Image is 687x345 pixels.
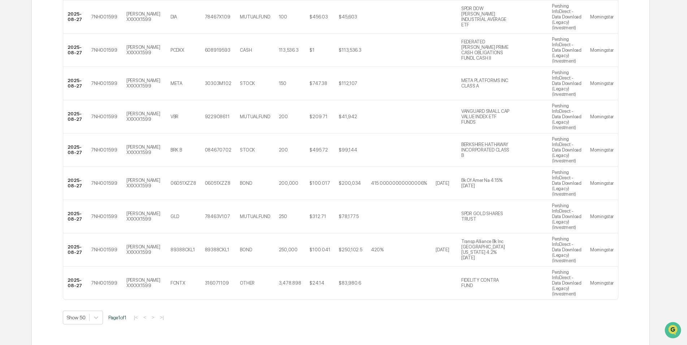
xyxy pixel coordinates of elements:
[305,67,334,100] td: $747.38
[548,34,586,67] td: Pershing InfoDirect - Data Download (Legacy) (Investment)
[236,0,274,34] td: MUTUALFUND
[200,100,236,133] td: 922908611
[305,133,334,167] td: $495.72
[548,267,586,299] td: Pershing InfoDirect - Data Download (Legacy) (Investment)
[14,91,47,98] span: Preclearance
[305,34,334,67] td: $1
[87,133,122,167] td: 7NH001599
[200,200,236,233] td: 78463V107
[236,200,274,233] td: MUTUALFUND
[275,133,306,167] td: 200
[200,167,236,200] td: 06051XZZ8
[122,67,166,100] td: [PERSON_NAME] XXXXX1599
[457,0,515,34] td: SPDR DOW [PERSON_NAME] INDUSTRIAL AVERAGE ETF
[122,0,166,34] td: [PERSON_NAME] XXXXX1599
[275,67,306,100] td: 150
[166,233,200,267] td: 89388CKL1
[63,133,87,167] td: 2025-08-27
[166,167,200,200] td: 06051XZZ8
[275,267,306,299] td: 3,478.898
[141,314,148,320] button: <
[457,100,515,133] td: VANGUARD SMALL CAP VALUE INDEX ETF FUNDS
[548,67,586,100] td: Pershing InfoDirect - Data Download (Legacy) (Investment)
[87,200,122,233] td: 7NH001599
[87,167,122,200] td: 7NH001599
[548,100,586,133] td: Pershing InfoDirect - Data Download (Legacy) (Investment)
[200,67,236,100] td: 30303M102
[166,67,200,100] td: META
[431,233,457,267] td: [DATE]
[305,233,334,267] td: $100.041
[548,233,586,267] td: Pershing InfoDirect - Data Download (Legacy) (Investment)
[457,34,515,67] td: FEDERATED [PERSON_NAME] PRIME CASH OBLIGATIONS FUNDL CASH II
[19,33,119,41] input: Clear
[305,200,334,233] td: $312.71
[122,34,166,67] td: [PERSON_NAME] XXXXX1599
[275,167,306,200] td: 200,000
[334,233,367,267] td: $250,102.5
[334,100,367,133] td: $41,942
[63,200,87,233] td: 2025-08-27
[334,200,367,233] td: $78,177.5
[7,92,13,98] div: 🖐️
[63,67,87,100] td: 2025-08-27
[305,0,334,34] td: $456.03
[157,314,166,320] button: >|
[122,233,166,267] td: [PERSON_NAME] XXXXX1599
[275,100,306,133] td: 200
[457,133,515,167] td: BERKSHIRE HATHAWAY INCORPORATED CLASS B
[123,57,131,66] button: Start new chat
[122,100,166,133] td: [PERSON_NAME] XXXXX1599
[63,0,87,34] td: 2025-08-27
[367,167,431,200] td: 415.00000000000006%
[122,267,166,299] td: [PERSON_NAME] XXXXX1599
[275,200,306,233] td: 250
[548,0,586,34] td: Pershing InfoDirect - Data Download (Legacy) (Investment)
[334,67,367,100] td: $112,107
[586,100,618,133] td: Morningstar
[72,123,87,128] span: Pylon
[51,122,87,128] a: Powered byPylon
[305,267,334,299] td: $24.14
[586,200,618,233] td: Morningstar
[236,267,274,299] td: OTHER
[586,133,618,167] td: Morningstar
[334,133,367,167] td: $99,144
[87,34,122,67] td: 7NH001599
[457,233,515,267] td: Transp Alliance Bk Inc [GEOGRAPHIC_DATA][US_STATE] 4.2% [DATE]
[236,133,274,167] td: STOCK
[7,15,131,27] p: How can we help?
[166,200,200,233] td: GLD
[150,314,157,320] button: >
[87,233,122,267] td: 7NH001599
[166,267,200,299] td: FCNTX
[586,0,618,34] td: Morningstar
[166,133,200,167] td: BRK B
[4,88,49,101] a: 🖐️Preclearance
[25,55,118,63] div: Start new chat
[108,315,126,320] span: Page 1 of 1
[305,100,334,133] td: $209.71
[664,321,683,341] iframe: Open customer support
[236,67,274,100] td: STOCK
[586,233,618,267] td: Morningstar
[586,67,618,100] td: Morningstar
[305,167,334,200] td: $100.017
[275,233,306,267] td: 250,000
[122,133,166,167] td: [PERSON_NAME] XXXXX1599
[63,100,87,133] td: 2025-08-27
[275,0,306,34] td: 100
[87,267,122,299] td: 7NH001599
[334,167,367,200] td: $200,034
[63,233,87,267] td: 2025-08-27
[7,55,20,68] img: 1746055101610-c473b297-6a78-478c-a979-82029cc54cd1
[431,167,457,200] td: [DATE]
[457,67,515,100] td: META PLATFORMS INC CLASS A
[166,34,200,67] td: PCDXX
[200,0,236,34] td: 78467X109
[4,102,48,115] a: 🔎Data Lookup
[122,200,166,233] td: [PERSON_NAME] XXXXX1599
[49,88,92,101] a: 🗄️Attestations
[25,63,91,68] div: We're available if you need us!
[236,34,274,67] td: CASH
